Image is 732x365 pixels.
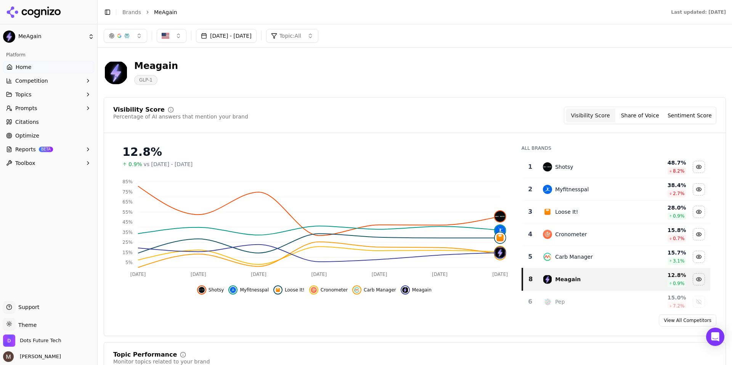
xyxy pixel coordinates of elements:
div: 28.0 % [637,204,686,211]
button: Open user button [3,351,61,362]
span: Citations [15,118,39,126]
div: Percentage of AI answers that mention your brand [113,113,248,120]
tr: 5carb managerCarb Manager15.7%3.1%Hide carb manager data [522,246,710,268]
span: 2.7 % [673,191,685,197]
div: Visibility Score [113,107,165,113]
button: Hide meagain data [693,273,705,285]
a: View All Competitors [659,314,716,327]
div: 12.8% [122,145,506,159]
a: Brands [122,9,141,15]
tr: 4cronometerCronometer15.8%0.7%Hide cronometer data [522,223,710,246]
div: 4 [525,230,536,239]
div: 2 [525,185,536,194]
div: Meagain [134,60,178,72]
tspan: 55% [122,210,133,215]
div: Platform [3,49,94,61]
tspan: [DATE] [130,272,146,277]
div: 8 [526,275,536,284]
tspan: 75% [122,189,133,195]
tspan: 45% [122,219,133,225]
button: Hide meagain data [401,285,432,295]
tspan: [DATE] [432,272,448,277]
span: Topics [15,91,32,98]
button: Share of Voice [615,109,665,122]
tspan: 25% [122,240,133,245]
span: 7.2 % [673,303,685,309]
img: myfitnesspal [543,185,552,194]
button: Hide myfitnesspal data [693,183,705,195]
a: Optimize [3,130,94,142]
tspan: [DATE] [311,272,327,277]
tspan: [DATE] [251,272,266,277]
div: Last updated: [DATE] [671,9,726,15]
tr: 1shotsyShotsy48.7%8.2%Hide shotsy data [522,156,710,178]
div: Shotsy [555,163,573,171]
div: Meagain [555,275,581,283]
img: Martyn Strydom [3,351,14,362]
button: Sentiment Score [665,109,714,122]
button: Hide carb manager data [693,251,705,263]
img: pep [543,297,552,306]
span: 0.9 % [673,280,685,287]
div: Topic Performance [113,352,177,358]
div: 12.8 % [637,271,686,279]
a: Home [3,61,94,73]
span: Cronometer [321,287,348,293]
nav: breadcrumb [122,8,656,16]
tspan: 5% [125,260,133,265]
span: [PERSON_NAME] [17,353,61,360]
span: vs [DATE] - [DATE] [144,160,193,168]
img: carb manager [543,252,552,261]
span: Dots Future Tech [20,337,61,344]
div: Pep [555,298,565,306]
tr: 6pepPep15.0%7.2%Show pep data [522,291,710,313]
button: Hide loose it! data [273,285,305,295]
tspan: 35% [122,230,133,235]
div: 3 [525,207,536,216]
span: 3.1 % [673,258,685,264]
span: Competition [15,77,48,85]
img: myfitnesspal [495,225,506,236]
button: [DATE] - [DATE] [196,29,257,43]
span: Toolbox [15,159,35,167]
img: cronometer [311,287,317,293]
span: Home [16,63,31,71]
img: loose it! [543,207,552,216]
span: Reports [15,146,36,153]
span: 0.9% [128,160,142,168]
tspan: [DATE] [372,272,387,277]
button: ReportsBETA [3,143,94,155]
span: Topic: All [279,32,301,40]
button: Hide shotsy data [693,161,705,173]
tr: 8meagainMeagain12.8%0.9%Hide meagain data [522,268,710,291]
div: Open Intercom Messenger [706,328,724,346]
img: cronometer [543,230,552,239]
span: 8.2 % [673,168,685,174]
img: Dots Future Tech [3,335,15,347]
button: Hide carb manager data [352,285,396,295]
div: 6 [525,297,536,306]
div: 1 [525,162,536,171]
span: MeAgain [154,8,177,16]
img: loose it! [275,287,281,293]
tr: 3loose it!Loose It!28.0%0.9%Hide loose it! data [522,201,710,223]
tspan: [DATE] [191,272,206,277]
button: Visibility Score [566,109,615,122]
span: Shotsy [209,287,224,293]
tspan: 15% [122,250,133,255]
img: meagain [495,247,506,258]
span: Loose It! [285,287,305,293]
span: 0.7 % [673,235,685,242]
div: Loose It! [555,208,578,216]
div: 48.7 % [637,159,686,166]
button: Hide myfitnesspal data [228,285,269,295]
span: Meagain [412,287,432,293]
button: Hide cronometer data [309,285,348,295]
tspan: 85% [122,179,133,184]
div: Carb Manager [555,253,593,261]
tspan: 65% [122,199,133,205]
button: Toolbox [3,157,94,169]
button: Hide loose it! data [693,206,705,218]
img: loose it! [495,232,506,243]
img: shotsy [495,211,506,222]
